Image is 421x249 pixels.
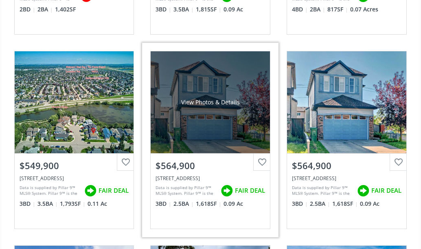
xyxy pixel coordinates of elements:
span: 1,815 SF [196,5,221,13]
span: 3 BD [292,200,308,208]
span: 2 BD [20,5,35,13]
span: 3 BD [156,5,171,13]
img: rating icon [82,183,99,199]
span: FAIR DEAL [371,186,401,195]
span: 2 BA [37,5,53,13]
span: FAIR DEAL [99,186,129,195]
span: 3 BD [156,200,171,208]
span: 0.11 Ac [88,200,107,208]
span: 1,402 SF [55,5,76,13]
a: View Photos & Details$564,900[STREET_ADDRESS]Data is supplied by Pillar 9™ MLS® System. Pillar 9™... [142,43,278,237]
span: 2 BA [310,5,325,13]
div: 141 Bridlecreek Green SW, Calgary, AB T2Y 3N6 [20,175,129,182]
div: 7 Covecreek Place NE, Calgary, AB T3K 0J5 [156,175,265,182]
span: 1,618 SF [196,200,221,208]
span: 0.09 Ac [360,200,379,208]
span: FAIR DEAL [235,186,265,195]
span: 3.5 BA [37,200,58,208]
img: rating icon [355,183,371,199]
span: 1,618 SF [332,200,358,208]
span: 1,793 SF [60,200,86,208]
a: $549,900[STREET_ADDRESS]Data is supplied by Pillar 9™ MLS® System. Pillar 9™ is the owner of the ... [6,43,143,237]
div: Data is supplied by Pillar 9™ MLS® System. Pillar 9™ is the owner of the copyright in its MLS® Sy... [156,185,217,197]
span: 0.09 Ac [224,5,243,13]
div: View Photos & Details [181,98,240,106]
div: Data is supplied by Pillar 9™ MLS® System. Pillar 9™ is the owner of the copyright in its MLS® Sy... [292,185,353,197]
span: 2.5 BA [310,200,330,208]
div: Data is supplied by Pillar 9™ MLS® System. Pillar 9™ is the owner of the copyright in its MLS® Sy... [20,185,81,197]
a: $564,900[STREET_ADDRESS]Data is supplied by Pillar 9™ MLS® System. Pillar 9™ is the owner of the ... [278,43,415,237]
div: $564,900 [156,159,265,172]
span: 3.5 BA [173,5,194,13]
div: $549,900 [20,159,129,172]
div: $564,900 [292,159,401,172]
span: 0.07 Acres [350,5,378,13]
span: 3 BD [20,200,35,208]
span: 2.5 BA [173,200,194,208]
span: 817 SF [327,5,348,13]
span: 0.09 Ac [224,200,243,208]
img: rating icon [219,183,235,199]
div: 7 Covecreek Place NE, Calgary, AB T3K 0J5 [292,175,401,182]
span: 4 BD [292,5,308,13]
